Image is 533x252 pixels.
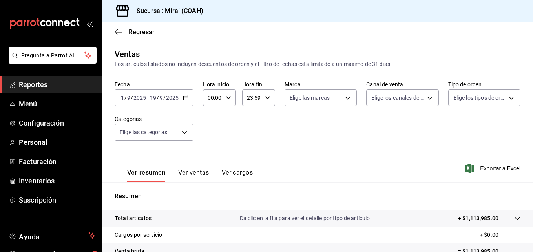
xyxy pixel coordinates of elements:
[366,82,438,87] label: Canal de venta
[480,231,520,239] p: + $0.00
[285,82,357,87] label: Marca
[19,175,95,186] span: Inventarios
[115,60,520,68] div: Los artículos listados no incluyen descuentos de orden y el filtro de fechas está limitado a un m...
[130,6,203,16] h3: Sucursal: Mirai (COAH)
[19,137,95,148] span: Personal
[120,128,168,136] span: Elige las categorías
[150,95,157,101] input: --
[127,169,166,182] button: Ver resumen
[19,99,95,109] span: Menú
[203,82,236,87] label: Hora inicio
[147,95,149,101] span: -
[19,118,95,128] span: Configuración
[115,231,162,239] p: Cargos por servicio
[5,57,97,65] a: Pregunta a Parrot AI
[21,51,84,60] span: Pregunta a Parrot AI
[19,195,95,205] span: Suscripción
[9,47,97,64] button: Pregunta a Parrot AI
[159,95,163,101] input: --
[448,82,520,87] label: Tipo de orden
[178,169,209,182] button: Ver ventas
[129,28,155,36] span: Regresar
[19,79,95,90] span: Reportes
[115,192,520,201] p: Resumen
[453,94,506,102] span: Elige los tipos de orden
[86,20,93,27] button: open_drawer_menu
[115,28,155,36] button: Regresar
[115,116,193,122] label: Categorías
[19,231,85,240] span: Ayuda
[127,95,131,101] input: --
[19,156,95,167] span: Facturación
[124,95,127,101] span: /
[240,214,370,223] p: Da clic en la fila para ver el detalle por tipo de artículo
[163,95,166,101] span: /
[115,214,152,223] p: Total artículos
[115,82,193,87] label: Fecha
[467,164,520,173] button: Exportar a Excel
[133,95,146,101] input: ----
[166,95,179,101] input: ----
[157,95,159,101] span: /
[120,95,124,101] input: --
[458,214,498,223] p: + $1,113,985.00
[127,169,253,182] div: navigation tabs
[115,48,140,60] div: Ventas
[222,169,253,182] button: Ver cargos
[131,95,133,101] span: /
[371,94,424,102] span: Elige los canales de venta
[242,82,275,87] label: Hora fin
[290,94,330,102] span: Elige las marcas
